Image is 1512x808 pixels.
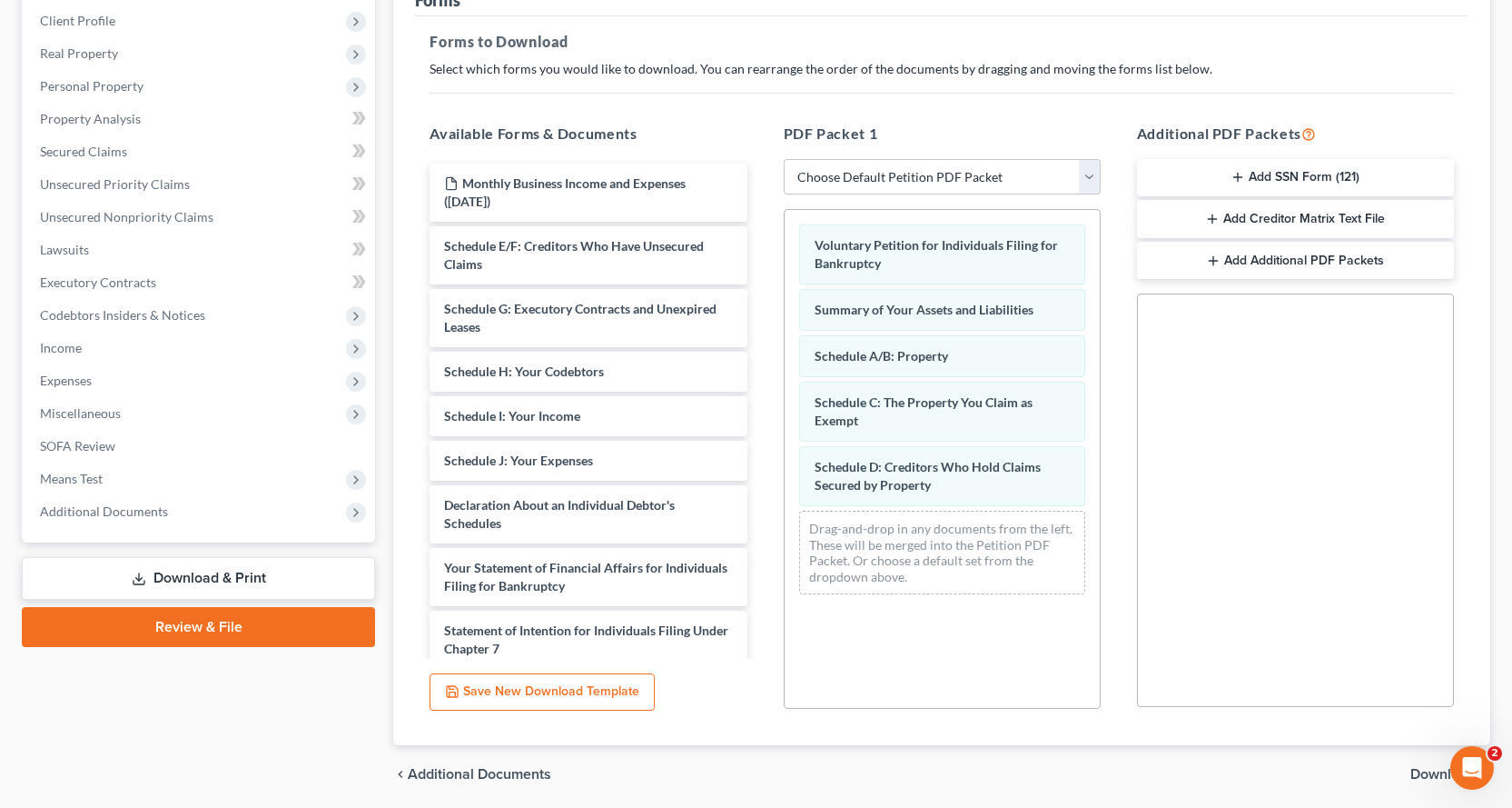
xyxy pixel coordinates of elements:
a: Lawsuits [25,234,375,266]
div: Drag-and-drop in any documents from the left. These will be merged into the Petition PDF Packet. ... [799,511,1085,594]
button: Add Creditor Matrix Text File [1137,200,1454,238]
span: Personal Property [40,78,143,94]
span: Statement of Intention for Individuals Filing Under Chapter 7 [444,623,728,656]
h5: Additional PDF Packets [1137,123,1454,145]
span: Expenses [40,373,92,388]
span: Schedule A/B: Property [815,348,948,364]
button: Add SSN Form (121) [1137,159,1454,197]
span: Schedule E/F: Creditors Who Have Unsecured Claims [444,238,704,272]
span: Secured Claims [40,144,127,159]
span: Additional Documents [408,767,551,782]
span: SOFA Review [40,438,115,454]
span: Lawsuits [40,242,89,257]
span: Download [1410,767,1476,782]
span: Real Property [40,45,118,61]
span: Executory Contracts [40,274,156,290]
span: Schedule H: Your Codebtors [444,364,604,379]
iframe: Intercom live chat [1450,746,1494,790]
span: Schedule G: Executory Contracts and Unexpired Leases [444,301,716,334]
a: chevron_left Additional Documents [393,767,551,782]
h5: PDF Packet 1 [784,123,1101,145]
span: Means Test [40,471,103,486]
a: Download & Print [22,557,375,600]
p: Select which forms you would like to download. You can rearrange the order of the documents by dr... [430,60,1454,78]
span: 2 [1487,746,1502,761]
a: Property Analysis [25,103,375,135]
span: Summary of Your Assets and Liabilities [815,302,1033,317]
a: SOFA Review [25,430,375,463]
button: Save New Download Template [430,673,655,712]
span: Unsecured Priority Claims [40,176,190,192]
a: Secured Claims [25,135,375,168]
button: Add Additional PDF Packets [1137,242,1454,280]
span: Codebtors Insiders & Notices [40,307,205,323]
span: Client Profile [40,13,115,28]
span: Income [40,340,82,355]
span: Additional Documents [40,504,168,519]
a: Unsecured Nonpriority Claims [25,201,375,234]
a: Review & File [22,607,375,647]
button: Download chevron_right [1410,767,1490,782]
h5: Available Forms & Documents [430,123,746,145]
span: Miscellaneous [40,405,121,421]
span: Declaration About an Individual Debtor's Schedules [444,497,675,531]
span: Schedule C: The Property You Claim as Exempt [815,394,1033,428]
i: chevron_left [393,767,408,782]
h5: Forms to Download [430,31,1454,53]
a: Executory Contracts [25,266,375,299]
span: Voluntary Petition for Individuals Filing for Bankruptcy [815,237,1058,271]
span: Schedule D: Creditors Who Hold Claims Secured by Property [815,459,1041,493]
a: Unsecured Priority Claims [25,168,375,201]
span: Unsecured Nonpriority Claims [40,209,213,224]
span: Monthly Business Income and Expenses ([DATE]) [444,175,686,209]
span: Schedule J: Your Expenses [444,453,593,468]
span: Your Statement of Financial Affairs for Individuals Filing for Bankruptcy [444,560,727,594]
span: Schedule I: Your Income [444,408,580,424]
span: Property Analysis [40,111,141,126]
